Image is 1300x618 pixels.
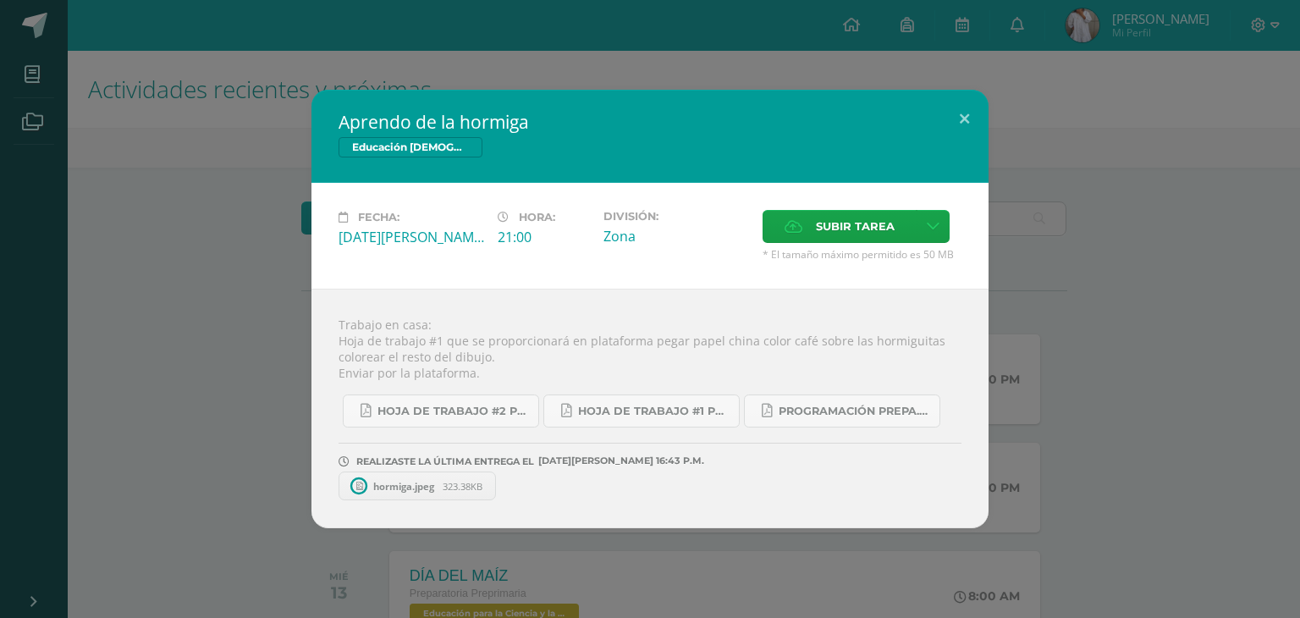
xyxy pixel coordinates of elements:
span: Programación Prepa.A 4ta. Unidad 2025.pdf [779,405,931,418]
label: División: [603,210,749,223]
button: Close (Esc) [940,90,989,147]
h2: Aprendo de la hormiga [339,110,961,134]
span: * El tamaño máximo permitido es 50 MB [763,247,961,262]
a: Hoja de trabajo #2 prepa A-B 4ta. Unidad 2025.pdf [343,395,539,428]
div: [DATE][PERSON_NAME] [339,228,484,246]
span: Fecha: [358,211,399,223]
a: hormiga.jpeg 323.38KB [339,472,496,500]
span: REALIZASTE LA ÚLTIMA ENTREGA EL [356,455,534,467]
a: Hoja de trabajo #1 prepa 4ta. Unidad 2025.pdf [543,395,740,428]
span: Hoja de trabajo #1 prepa 4ta. Unidad 2025.pdf [578,405,730,418]
span: Hoja de trabajo #2 prepa A-B 4ta. Unidad 2025.pdf [377,405,530,418]
span: 323.38KB [443,480,482,493]
span: [DATE][PERSON_NAME] 16:43 P.M. [534,461,704,461]
span: Educación [DEMOGRAPHIC_DATA] [339,137,482,157]
div: Trabajo en casa: Hoja de trabajo #1 que se proporcionará en plataforma pegar papel china color ca... [311,289,989,528]
span: hormiga.jpeg [365,480,443,493]
a: Programación Prepa.A 4ta. Unidad 2025.pdf [744,395,940,428]
div: Zona [603,227,749,246]
span: Hora: [519,211,555,223]
div: 21:00 [498,228,590,246]
span: Subir tarea [816,211,895,242]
